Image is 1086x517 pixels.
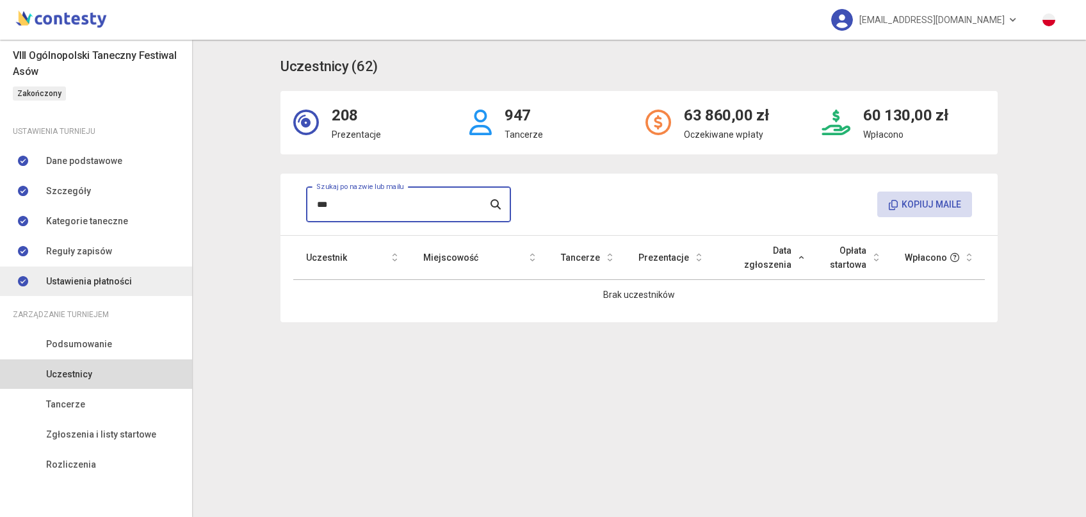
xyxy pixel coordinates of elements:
[46,184,91,198] span: Szczegóły
[863,127,948,142] p: Wpłacono
[46,274,132,288] span: Ustawienia płatności
[280,56,378,78] h3: Uczestnicy (62)
[505,127,543,142] p: Tancerze
[46,214,128,228] span: Kategorie taneczne
[46,427,156,441] span: Zgłoszenia i listy startowe
[293,236,410,280] th: Uczestnik
[46,367,92,381] span: Uczestnicy
[46,397,85,411] span: Tancerze
[877,192,972,217] button: Kopiuj maile
[13,124,179,138] div: Ustawienia turnieju
[505,104,543,128] h2: 947
[859,6,1005,33] span: [EMAIL_ADDRESS][DOMAIN_NAME]
[332,127,381,142] p: Prezentacje
[817,236,892,280] th: Opłata startowa
[46,244,112,258] span: Reguły zapisów
[293,280,985,310] td: Brak uczestników
[684,104,769,128] h2: 63 860,00 zł
[13,86,66,101] span: Zakończony
[46,337,112,351] span: Podsumowanie
[410,236,548,280] th: Miejscowość
[548,236,626,280] th: Tancerze
[46,154,122,168] span: Dane podstawowe
[13,47,179,79] h6: VIII Ogólnopolski Taneczny Festiwal Asów
[905,250,947,265] span: Wpłacono
[684,127,769,142] p: Oczekiwane wpłaty
[13,308,109,322] span: Zarządzanie turniejem
[715,236,817,280] th: Data zgłoszenia
[626,236,715,280] th: Prezentacje
[332,104,381,128] h2: 208
[863,104,948,128] h2: 60 130,00 zł
[46,457,96,472] span: Rozliczenia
